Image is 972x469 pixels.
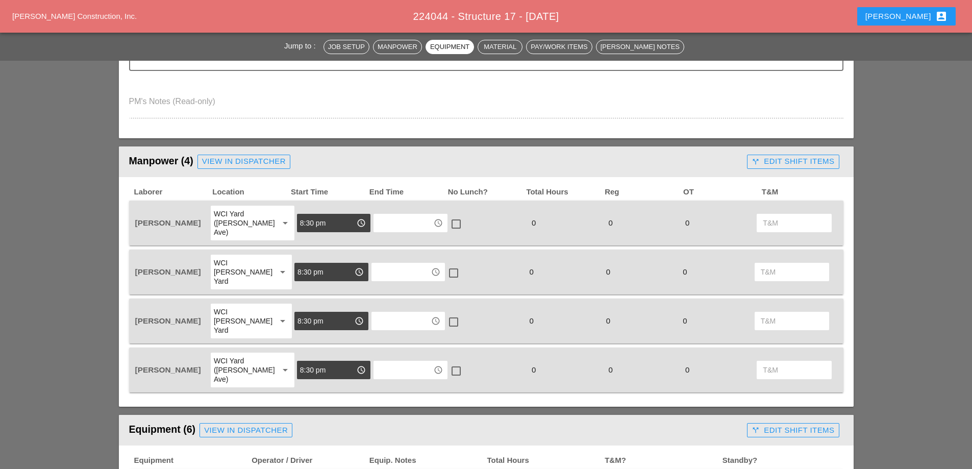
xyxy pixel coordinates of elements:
[681,218,693,227] span: 0
[251,455,368,466] span: Operator / Driver
[763,215,825,231] input: T&M
[197,155,290,169] a: View in Dispatcher
[355,267,364,277] i: access_time
[486,455,604,466] span: Total Hours
[857,7,956,26] button: [PERSON_NAME]
[430,42,469,52] div: Equipment
[752,425,834,436] div: Edit Shift Items
[752,158,760,166] i: call_split
[752,156,834,167] div: Edit Shift Items
[328,42,365,52] div: Job Setup
[752,426,760,434] i: call_split
[378,42,417,52] div: Manpower
[434,365,443,375] i: access_time
[202,156,286,167] div: View in Dispatcher
[214,307,268,335] div: WCI [PERSON_NAME] Yard
[531,42,587,52] div: Pay/Work Items
[604,455,721,466] span: T&M?
[604,218,616,227] span: 0
[214,209,270,237] div: WCI Yard ([PERSON_NAME] Ave)
[135,267,201,276] span: [PERSON_NAME]
[528,365,540,374] span: 0
[277,315,289,327] i: arrow_drop_down
[284,41,320,50] span: Jump to :
[277,266,289,278] i: arrow_drop_down
[525,316,537,325] span: 0
[679,316,691,325] span: 0
[604,365,616,374] span: 0
[596,40,684,54] button: [PERSON_NAME] Notes
[204,425,288,436] div: View in Dispatcher
[323,40,369,54] button: Job Setup
[679,267,691,276] span: 0
[478,40,522,54] button: Material
[761,186,839,198] span: T&M
[413,11,559,22] span: 224044 - Structure 17 - [DATE]
[200,423,292,437] a: View in Dispatcher
[129,152,743,172] div: Manpower (4)
[526,40,592,54] button: Pay/Work Items
[434,218,443,228] i: access_time
[528,218,540,227] span: 0
[135,316,201,325] span: [PERSON_NAME]
[447,186,526,198] span: No Lunch?
[763,362,825,378] input: T&M
[373,40,422,54] button: Manpower
[935,10,948,22] i: account_box
[601,42,680,52] div: [PERSON_NAME] Notes
[604,186,682,198] span: Reg
[133,455,251,466] span: Equipment
[431,316,440,326] i: access_time
[355,316,364,326] i: access_time
[133,186,212,198] span: Laborer
[368,455,486,466] span: Equip. Notes
[747,155,839,169] button: Edit Shift Items
[279,217,291,229] i: arrow_drop_down
[865,10,948,22] div: [PERSON_NAME]
[761,313,823,329] input: T&M
[431,267,440,277] i: access_time
[12,12,137,20] a: [PERSON_NAME] Construction, Inc.
[525,267,537,276] span: 0
[602,316,614,325] span: 0
[279,364,291,376] i: arrow_drop_down
[426,40,474,54] button: Equipment
[135,218,201,227] span: [PERSON_NAME]
[357,365,366,375] i: access_time
[525,186,604,198] span: Total Hours
[721,455,839,466] span: Standby?
[747,423,839,437] button: Edit Shift Items
[682,186,761,198] span: OT
[135,365,201,374] span: [PERSON_NAME]
[368,186,447,198] span: End Time
[211,186,290,198] span: Location
[214,356,270,384] div: WCI Yard ([PERSON_NAME] Ave)
[482,42,518,52] div: Material
[761,264,823,280] input: T&M
[129,420,743,440] div: Equipment (6)
[681,365,693,374] span: 0
[214,258,268,286] div: WCI [PERSON_NAME] Yard
[602,267,614,276] span: 0
[290,186,368,198] span: Start Time
[129,93,843,118] textarea: PM's Notes (Read-only)
[357,218,366,228] i: access_time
